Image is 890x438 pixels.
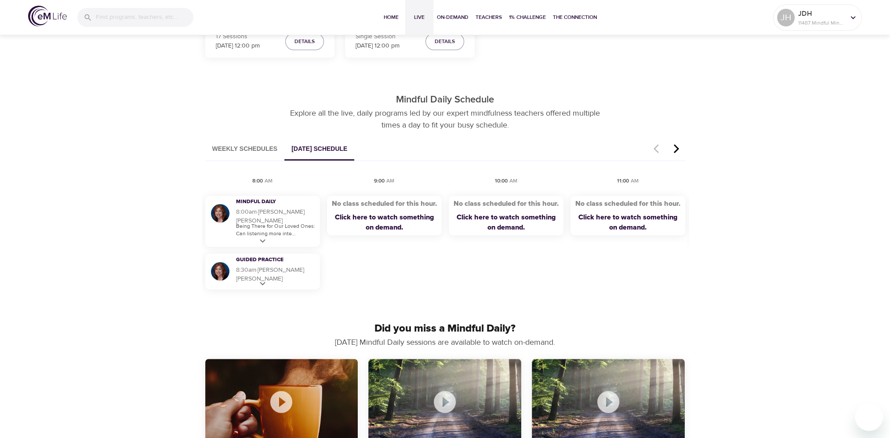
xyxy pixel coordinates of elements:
p: [DATE] 12:00 pm [356,41,400,51]
span: Details [435,37,455,46]
h3: Guided Practice [236,256,304,264]
div: Click here to watch something on demand. [331,212,438,233]
h3: Mindful Daily [236,198,304,206]
input: Find programs, teachers, etc... [96,8,193,27]
div: AM [265,178,272,185]
button: Details [285,33,324,50]
div: 10:00 [495,178,508,185]
div: No class scheduled for this hour. [575,199,680,209]
p: [DATE] Mindful Daily sessions are available to watch on-demand. [280,336,610,348]
img: Elaine Smookler [210,203,231,224]
button: Details [425,33,464,50]
button: [DATE] Schedule [284,138,354,161]
div: AM [509,178,517,185]
p: Single Session [356,32,400,41]
img: Elaine Smookler [210,261,231,282]
div: Click here to watch something on demand. [574,212,682,233]
p: Being There for Our Loved Ones: Can listening more inte... [236,223,316,237]
div: 8:00 [252,178,263,185]
p: 17 Sessions [216,32,260,41]
div: AM [631,178,639,185]
div: JH [777,9,795,26]
p: JDH [798,8,845,19]
div: 9:00 [374,178,385,185]
img: logo [28,6,67,26]
iframe: Button to launch messaging window [855,403,883,431]
button: Weekly Schedules [205,138,285,161]
span: Details [294,37,315,46]
span: Live [409,13,430,22]
p: 11487 Mindful Minutes [798,19,845,27]
p: Explore all the live, daily programs led by our expert mindfulness teachers offered multiple time... [280,107,610,131]
p: [DATE] 12:00 pm [216,41,260,51]
div: No class scheduled for this hour. [454,199,559,209]
div: 11:00 [617,178,629,185]
div: Click here to watch something on demand. [452,212,560,233]
h5: 8:30am · [PERSON_NAME] [PERSON_NAME] [236,266,316,283]
span: 1% Challenge [509,13,546,22]
p: Mindful Daily Schedule [198,93,692,107]
div: No class scheduled for this hour. [332,199,437,209]
span: Home [381,13,402,22]
h5: 8:00am · [PERSON_NAME] [PERSON_NAME] [236,208,316,225]
p: Did you miss a Mindful Daily? [205,321,685,336]
span: The Connection [553,13,597,22]
span: On-Demand [437,13,469,22]
div: AM [386,178,394,185]
span: Teachers [476,13,502,22]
